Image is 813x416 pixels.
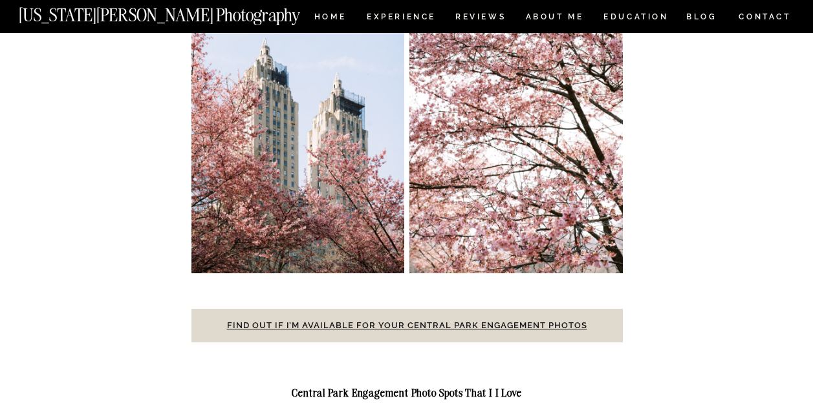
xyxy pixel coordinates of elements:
a: REVIEWS [455,13,504,24]
strong: Central Park Engagement Photo Spots That I I Love [292,386,522,399]
a: EDUCATION [602,13,670,24]
a: HOME [312,13,349,24]
a: Experience [367,13,435,24]
a: CONTACT [738,10,792,24]
a: [US_STATE][PERSON_NAME] Photography [19,6,343,17]
a: Find out if I’m available for your Central Park engagement photos [227,320,587,330]
a: BLOG [686,13,717,24]
a: ABOUT ME [525,13,584,24]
